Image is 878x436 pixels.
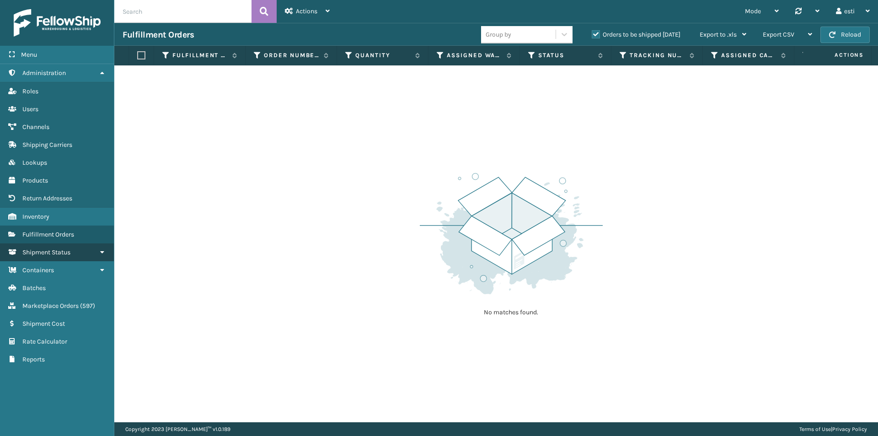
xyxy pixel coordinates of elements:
label: Assigned Warehouse [447,51,502,59]
span: Containers [22,266,54,274]
span: Actions [296,7,317,15]
span: Administration [22,69,66,77]
p: Copyright 2023 [PERSON_NAME]™ v 1.0.189 [125,422,230,436]
img: logo [14,9,101,37]
button: Reload [820,27,870,43]
label: Status [538,51,594,59]
label: Orders to be shipped [DATE] [592,31,680,38]
label: Order Number [264,51,319,59]
span: Actions [806,48,869,63]
span: Lookups [22,159,47,167]
label: Tracking Number [630,51,685,59]
span: Fulfillment Orders [22,231,74,238]
span: Channels [22,123,49,131]
span: Return Addresses [22,194,72,202]
span: Shipping Carriers [22,141,72,149]
label: Fulfillment Order Id [172,51,228,59]
span: Products [22,177,48,184]
span: Marketplace Orders [22,302,79,310]
span: Roles [22,87,38,95]
span: Inventory [22,213,49,221]
span: Export to .xls [700,31,737,38]
div: Group by [486,30,511,39]
h3: Fulfillment Orders [123,29,194,40]
span: Reports [22,355,45,363]
span: Menu [21,51,37,59]
span: Rate Calculator [22,338,67,345]
span: Users [22,105,38,113]
label: Quantity [355,51,411,59]
span: Shipment Status [22,248,70,256]
span: Mode [745,7,761,15]
label: Assigned Carrier Service [721,51,776,59]
span: ( 597 ) [80,302,95,310]
span: Shipment Cost [22,320,65,328]
span: Export CSV [763,31,794,38]
span: Batches [22,284,46,292]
